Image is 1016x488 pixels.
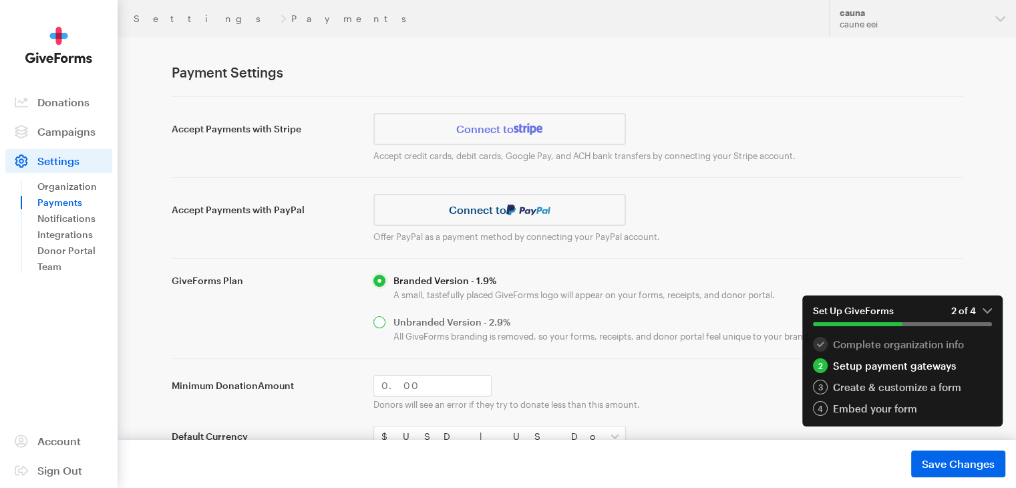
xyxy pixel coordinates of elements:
[37,211,112,227] a: Notifications
[813,337,992,352] a: 1 Complete organization info
[813,380,828,394] div: 3
[813,380,992,394] a: 3 Create & customize a form
[840,19,985,30] div: caune eei
[5,429,112,453] a: Account
[37,195,112,211] a: Payments
[813,401,828,416] div: 4
[172,380,357,392] label: Minimum Donation
[813,358,828,373] div: 2
[37,464,82,477] span: Sign Out
[813,337,828,352] div: 1
[37,243,112,259] a: Donor Portal
[37,259,112,275] a: Team
[5,459,112,483] a: Sign Out
[373,113,627,145] a: Connect to
[813,401,992,416] a: 4 Embed your form
[514,123,542,135] img: stripe-07469f1003232ad58a8838275b02f7af1ac9ba95304e10fa954b414cd571f63b.svg
[134,13,275,24] a: Settings
[802,295,1003,337] button: Set Up GiveForms2 of 4
[813,380,992,394] div: Create & customize a form
[25,27,92,64] img: GiveForms
[172,204,357,216] label: Accept Payments with PayPal
[5,120,112,144] a: Campaigns
[813,358,992,373] div: Setup payment gateways
[37,154,79,167] span: Settings
[37,435,81,447] span: Account
[172,431,357,443] label: Default Currency
[373,375,492,396] input: 0.00
[37,178,112,195] a: Organization
[172,275,357,287] label: GiveForms Plan
[813,358,992,373] a: 2 Setup payment gateways
[258,380,294,391] span: Amount
[951,305,992,317] em: 2 of 4
[813,337,992,352] div: Complete organization info
[506,205,550,215] img: paypal-036f5ec2d493c1c70c99b98eb3a666241af203a93f3fc3b8b64316794b4dcd3f.svg
[373,194,627,226] a: Connect to
[5,90,112,114] a: Donations
[373,231,963,242] p: Offer PayPal as a payment method by connecting your PayPal account.
[373,150,963,161] p: Accept credit cards, debit cards, Google Pay, and ACH bank transfers by connecting your Stripe ac...
[37,227,112,243] a: Integrations
[172,123,357,135] label: Accept Payments with Stripe
[37,96,90,108] span: Donations
[840,7,985,19] div: cauna
[172,64,963,80] h1: Payment Settings
[373,399,963,410] p: Donors will see an error if they try to donate less than this amount.
[813,401,992,416] div: Embed your form
[5,149,112,173] a: Settings
[37,125,96,138] span: Campaigns
[911,451,1005,477] button: Save Changes
[922,456,995,472] span: Save Changes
